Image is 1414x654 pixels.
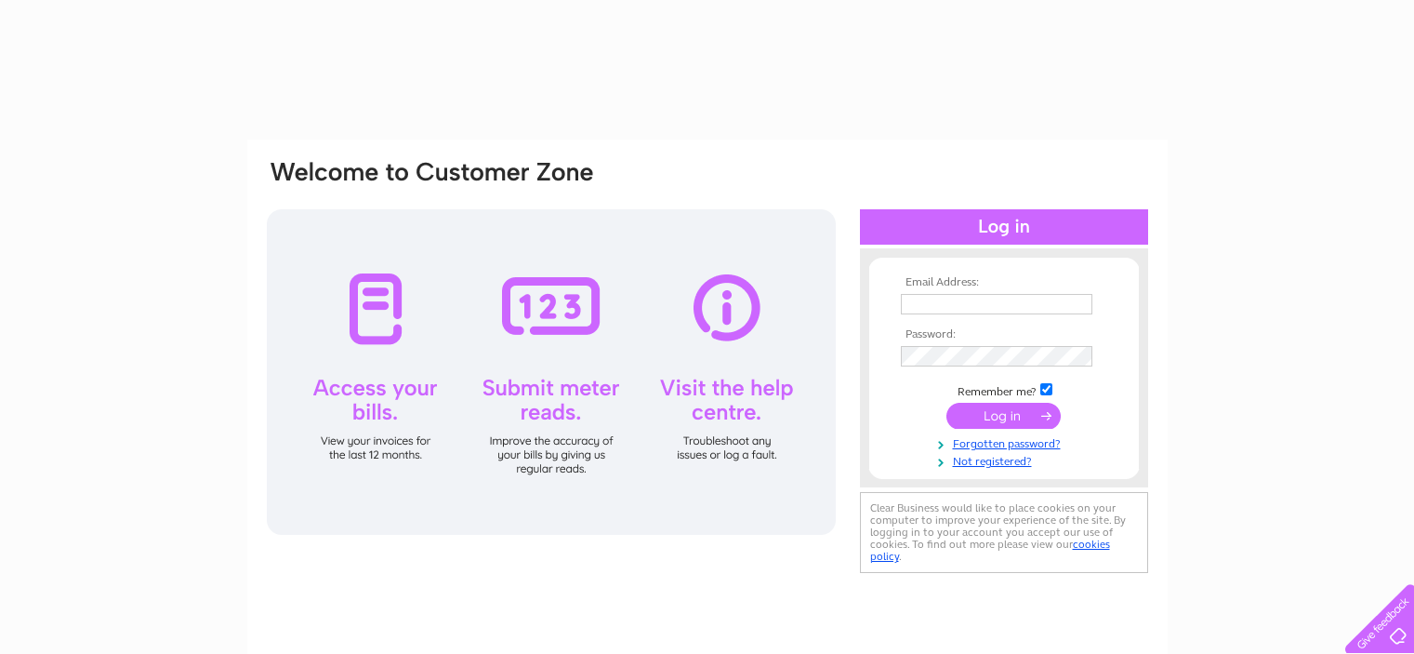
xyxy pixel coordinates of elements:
div: Clear Business would like to place cookies on your computer to improve your experience of the sit... [860,492,1148,573]
th: Password: [896,328,1112,341]
a: Not registered? [901,451,1112,469]
a: cookies policy [870,538,1110,563]
a: Forgotten password? [901,434,1112,451]
td: Remember me? [896,380,1112,399]
th: Email Address: [896,276,1112,289]
input: Submit [946,403,1061,429]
